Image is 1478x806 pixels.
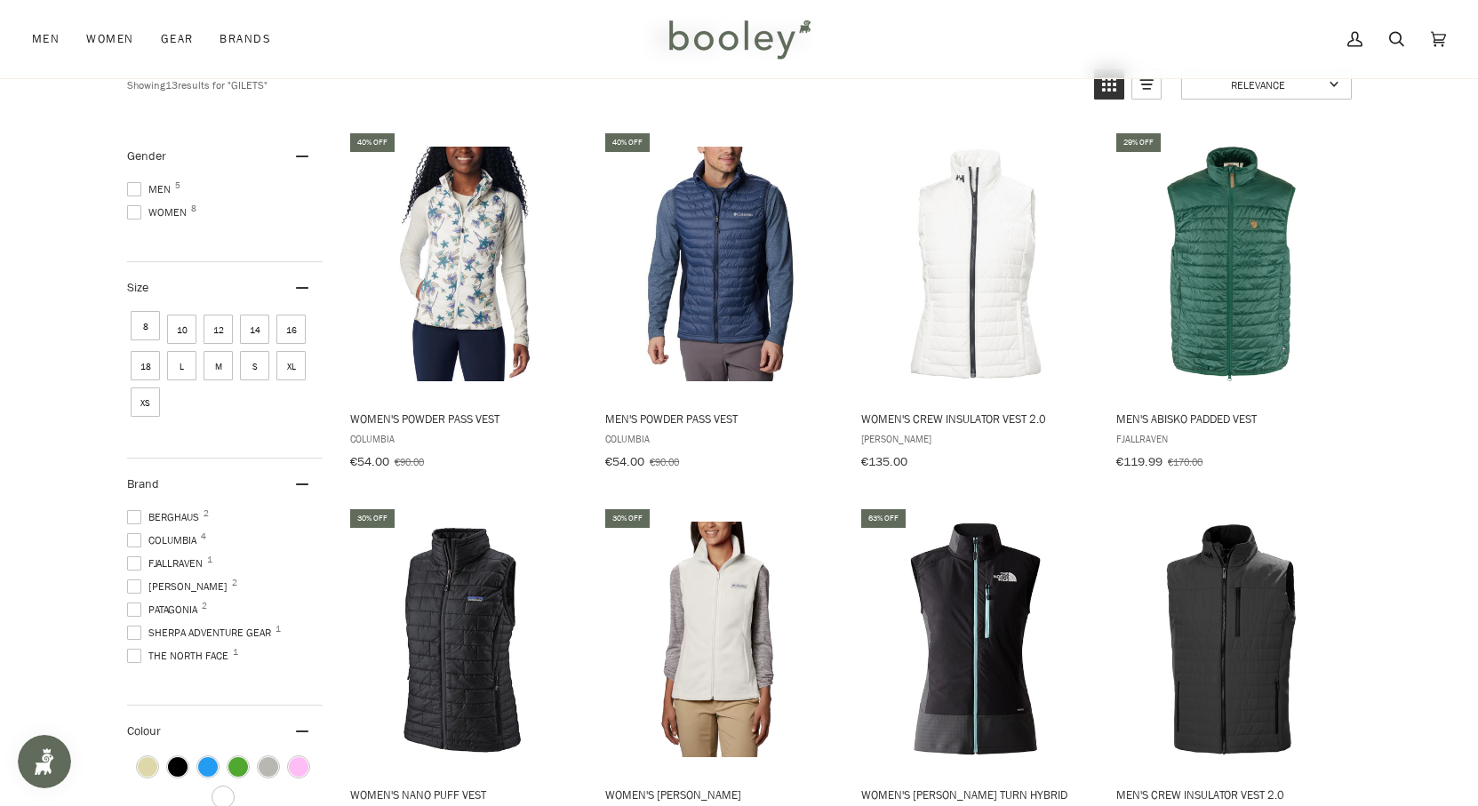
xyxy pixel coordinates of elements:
span: Fjallraven [127,555,208,571]
div: 30% off [605,508,650,527]
span: Size: L [167,351,196,380]
img: The North Face Women's Dawn Turn Hybrid Ventrix Hooded Midlayer Asphalt Grey / TNF Black / Powder... [858,522,1093,757]
span: Berghaus [127,509,204,525]
span: Colour: Beige [138,757,157,777]
span: [PERSON_NAME] [127,579,233,595]
span: Size: S [240,351,269,380]
a: View grid mode [1094,69,1124,100]
a: Sort options [1181,69,1352,100]
img: Helly Hansen Women's Crew Insulator Vest 2.0 White - Booley Galway [858,146,1093,381]
span: Size: XL [276,351,306,380]
span: Columbia [127,532,202,548]
span: Size: 10 [167,315,196,344]
span: 4 [201,532,206,541]
span: Relevance [1193,76,1323,92]
span: Columbia [349,431,579,446]
span: Fjallraven [1116,431,1346,446]
span: Colour: Pink [289,757,308,777]
span: €54.00 [349,453,388,470]
span: 1 [233,648,238,657]
span: 2 [204,509,209,518]
span: Men [32,30,60,48]
span: 2 [232,579,237,587]
div: 40% off [605,133,650,152]
iframe: Button to open loyalty program pop-up [18,735,71,788]
span: Men's Crew Insulator Vest 2.0 [1116,786,1346,802]
span: Size: 12 [204,315,233,344]
span: Women's Nano Puff Vest [349,786,579,802]
span: Colour: Grey [259,757,278,777]
span: Sherpa Adventure Gear [127,625,276,641]
span: The North Face [127,648,234,664]
span: 1 [207,555,212,564]
div: 63% off [860,508,905,527]
span: Gender [127,148,166,164]
span: Size [127,279,148,296]
span: €90.00 [394,454,423,469]
span: Size: 18 [131,351,160,380]
a: Women's Crew Insulator Vest 2.0 [858,131,1093,475]
a: Women's Powder Pass Vest [347,131,582,475]
span: Men [127,181,176,197]
span: Women [86,30,133,48]
a: View list mode [1131,69,1162,100]
span: €54.00 [605,453,644,470]
span: €135.00 [860,453,907,470]
span: 8 [191,204,196,213]
span: 5 [175,181,180,190]
span: Colour [127,722,174,739]
span: Men's Abisko Padded Vest [1116,411,1346,427]
span: €119.99 [1116,453,1162,470]
div: 29% off [1116,133,1161,152]
span: [PERSON_NAME] [860,431,1091,446]
img: Columbia Women's Powder Pass Vest Sea Salt Tiger Lilies Print - Booley Galway [347,146,582,381]
span: Size: 16 [276,315,306,344]
span: Columbia [605,431,835,446]
a: Men's Powder Pass Vest [603,131,838,475]
span: Size: 8 [131,311,160,340]
img: Columbia Women's Benton Springs Vest Sea Salt - Booley Galway [603,522,838,757]
span: Colour: Black [168,757,188,777]
a: Men's Abisko Padded Vest [1114,131,1349,475]
b: 13 [165,76,178,92]
span: Brand [127,475,159,492]
span: Brands [220,30,271,48]
img: Booley [661,13,817,65]
span: Size: M [204,351,233,380]
span: Gear [161,30,194,48]
span: Men's Powder Pass Vest [605,411,835,427]
span: Size: XS [131,387,160,417]
span: Women's Powder Pass Vest [349,411,579,427]
img: Fjallraven Men's Abisko Padded Vest Arctic Green - Booley Galway [1114,146,1349,381]
span: Colour: Green [228,757,248,777]
span: €90.00 [650,454,679,469]
span: 2 [202,602,207,610]
img: Patagonia Women's Nano Puff Vest Black - Booley Galway [347,522,582,757]
div: Showing results for " " [127,69,1081,100]
span: Patagonia [127,602,203,618]
span: €170.00 [1168,454,1202,469]
span: Women [127,204,192,220]
div: 40% off [349,133,394,152]
div: 30% off [349,508,394,527]
span: 1 [276,625,281,634]
img: Helly Hansen Men's Crew Insulator Vest 2.0 Ebony - Booley Galway [1114,522,1349,757]
img: Columbia Men's Powder Pass Vest Dark Mountain / Collegiate Navy - Booley Galway [603,146,838,381]
span: Colour: Blue [198,757,218,777]
span: Women's Crew Insulator Vest 2.0 [860,411,1091,427]
span: Size: 14 [240,315,269,344]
